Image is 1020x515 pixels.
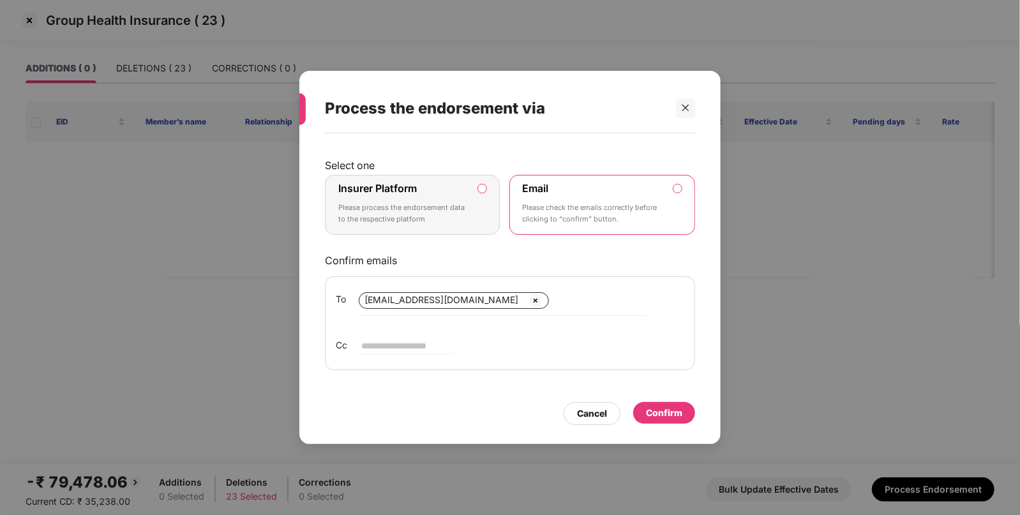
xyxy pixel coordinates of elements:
div: Cancel [577,407,607,421]
span: Cc [336,338,347,352]
div: Confirm [646,406,682,420]
input: EmailPlease check the emails correctly before clicking to “confirm” button. [673,184,682,193]
p: Please check the emails correctly before clicking to “confirm” button. [523,202,664,225]
span: [EMAIL_ADDRESS][DOMAIN_NAME] [364,294,518,305]
div: Process the endorsement via [325,84,664,133]
input: Insurer PlatformPlease process the endorsement data to the respective platform [478,184,486,193]
span: close [681,103,690,112]
p: Please process the endorsement data to the respective platform [338,202,469,225]
label: Insurer Platform [338,182,417,195]
p: Select one [325,159,695,172]
label: Email [523,182,549,195]
img: svg+xml;base64,PHN2ZyBpZD0iQ3Jvc3MtMzJ4MzIiIHhtbG5zPSJodHRwOi8vd3d3LnczLm9yZy8yMDAwL3N2ZyIgd2lkdG... [528,293,543,308]
span: To [336,292,346,306]
p: Confirm emails [325,254,695,267]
